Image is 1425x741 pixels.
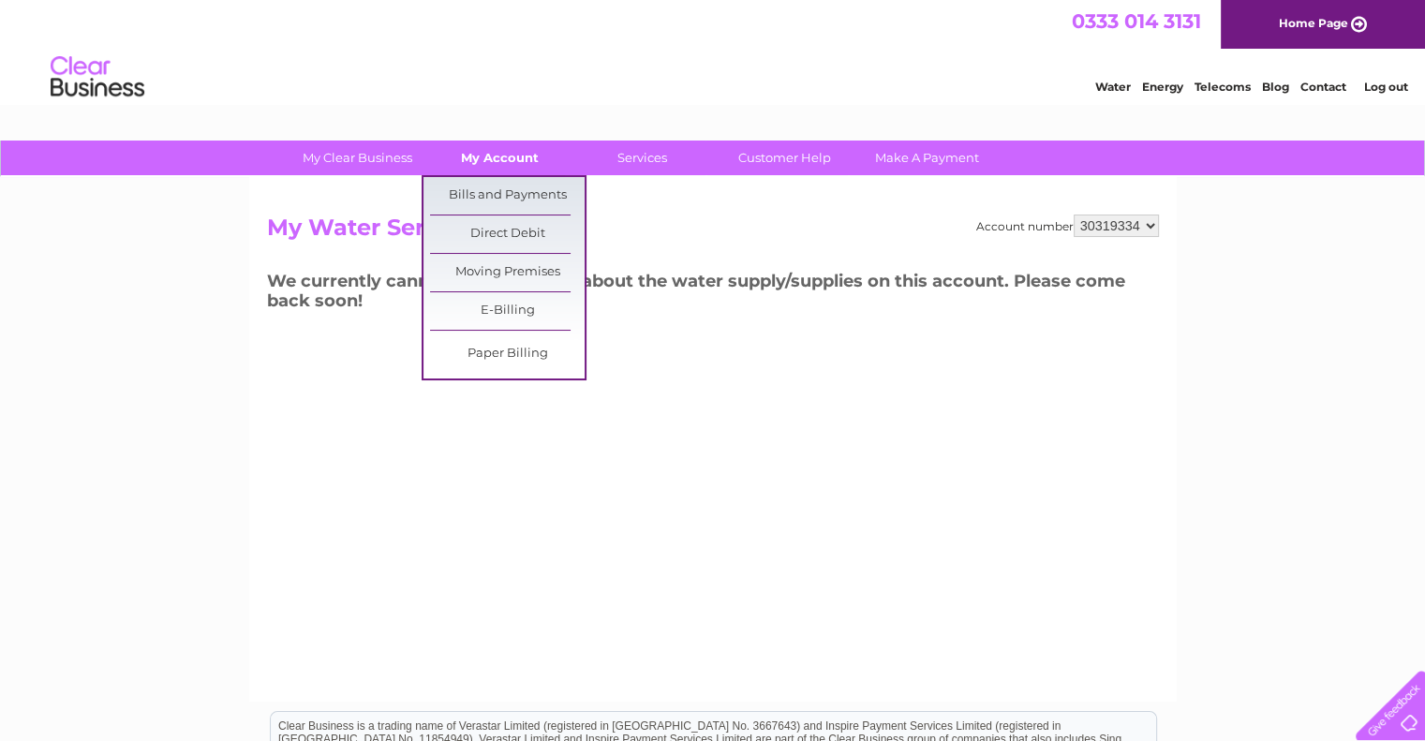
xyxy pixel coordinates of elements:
[976,215,1159,237] div: Account number
[430,177,585,215] a: Bills and Payments
[271,10,1156,91] div: Clear Business is a trading name of Verastar Limited (registered in [GEOGRAPHIC_DATA] No. 3667643...
[280,141,435,175] a: My Clear Business
[267,215,1159,250] h2: My Water Services
[267,268,1159,319] h3: We currently cannot display details about the water supply/supplies on this account. Please come ...
[1300,80,1346,94] a: Contact
[1195,80,1251,94] a: Telecoms
[430,254,585,291] a: Moving Premises
[565,141,720,175] a: Services
[50,49,145,106] img: logo.png
[423,141,577,175] a: My Account
[1072,9,1201,33] a: 0333 014 3131
[1142,80,1183,94] a: Energy
[1363,80,1407,94] a: Log out
[1262,80,1289,94] a: Blog
[1095,80,1131,94] a: Water
[430,335,585,373] a: Paper Billing
[707,141,862,175] a: Customer Help
[430,215,585,253] a: Direct Debit
[430,292,585,330] a: E-Billing
[850,141,1004,175] a: Make A Payment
